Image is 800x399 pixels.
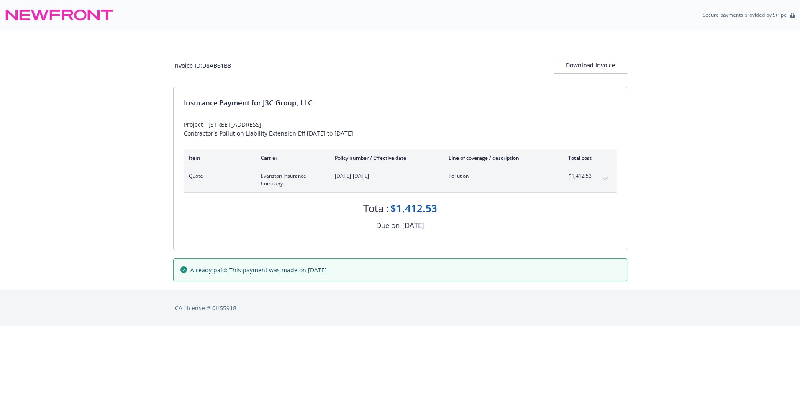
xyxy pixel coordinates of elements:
[189,172,247,180] span: Quote
[184,167,617,192] div: QuoteEvanston Insurance Company[DATE]-[DATE]Pollution$1,412.53expand content
[376,220,400,231] div: Due on
[449,172,547,180] span: Pollution
[560,172,592,180] span: $1,412.53
[363,201,389,215] div: Total:
[390,201,437,215] div: $1,412.53
[184,120,617,138] div: Project - [STREET_ADDRESS] Contractor's Pollution Liability Extension Eff [DATE] to [DATE]
[261,172,321,187] span: Evanston Insurance Company
[190,266,327,274] span: Already paid: This payment was made on [DATE]
[175,304,626,312] div: CA License # 0H55918
[554,57,627,74] button: Download Invoice
[261,154,321,161] div: Carrier
[184,97,617,108] div: Insurance Payment for J3C Group, LLC
[173,61,231,70] div: Invoice ID: D8AB61B8
[598,172,612,186] button: expand content
[335,154,435,161] div: Policy number / Effective date
[449,154,547,161] div: Line of coverage / description
[703,11,787,18] p: Secure payments provided by Stripe
[560,154,592,161] div: Total cost
[335,172,435,180] span: [DATE]-[DATE]
[402,220,424,231] div: [DATE]
[554,57,627,73] div: Download Invoice
[189,154,247,161] div: Item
